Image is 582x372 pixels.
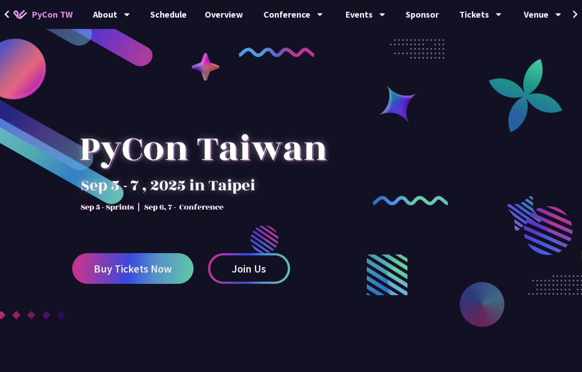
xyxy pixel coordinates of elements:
[232,263,266,274] span: Join Us
[5,3,82,26] a: PyCon TW
[72,253,194,284] a: Buy Tickets Now
[94,263,172,274] span: Buy Tickets Now
[373,196,448,205] img: curly-2.e802c9f.png
[208,253,290,284] a: Join Us
[14,10,27,19] img: Home icon of PyCon TW 2025
[239,47,314,57] img: curly-1.ebdbada.png
[32,8,73,21] span: PyCon TW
